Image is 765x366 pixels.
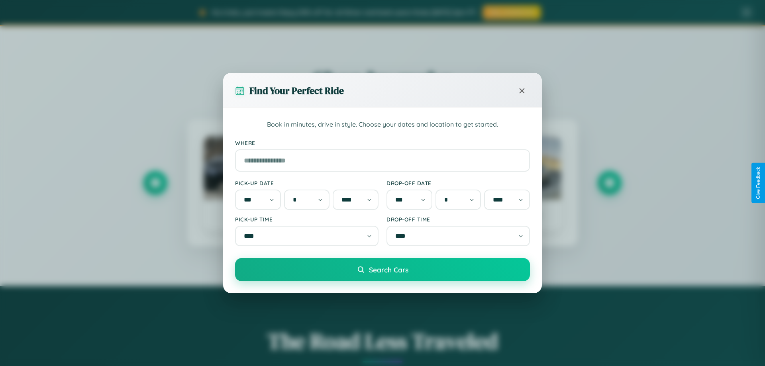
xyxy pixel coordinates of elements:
button: Search Cars [235,258,530,281]
label: Pick-up Date [235,180,379,186]
label: Where [235,139,530,146]
h3: Find Your Perfect Ride [249,84,344,97]
label: Pick-up Time [235,216,379,223]
p: Book in minutes, drive in style. Choose your dates and location to get started. [235,119,530,130]
label: Drop-off Date [386,180,530,186]
span: Search Cars [369,265,408,274]
label: Drop-off Time [386,216,530,223]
